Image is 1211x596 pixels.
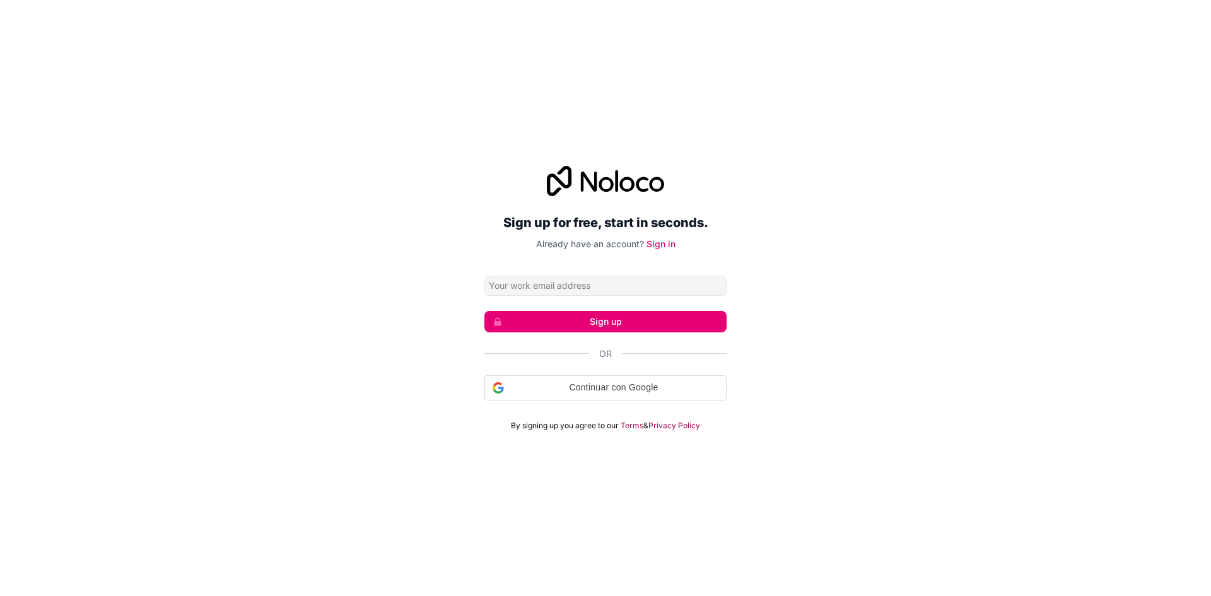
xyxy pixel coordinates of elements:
span: Or [599,348,612,360]
button: Sign up [484,311,727,332]
span: By signing up you agree to our [511,421,619,431]
div: Continuar con Google [484,375,727,400]
a: Sign in [646,238,676,249]
span: & [643,421,648,431]
span: Already have an account? [536,238,644,249]
a: Privacy Policy [648,421,700,431]
input: Email address [484,276,727,296]
h2: Sign up for free, start in seconds. [484,211,727,234]
a: Terms [621,421,643,431]
span: Continuar con Google [509,381,718,394]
